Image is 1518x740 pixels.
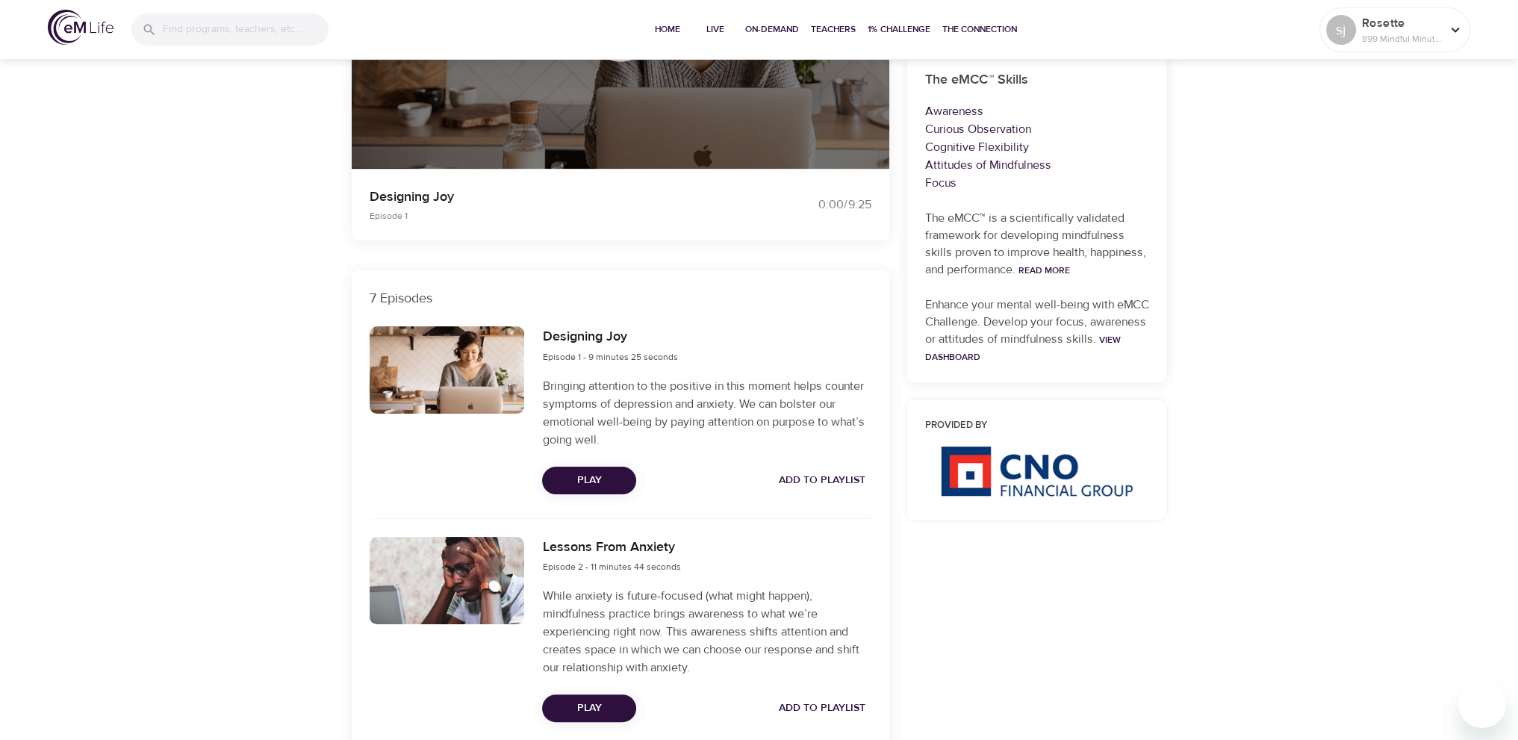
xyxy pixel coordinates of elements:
[650,22,685,37] span: Home
[48,10,113,45] img: logo
[1018,264,1070,276] a: Read More
[925,138,1149,156] p: Cognitive Flexibility
[942,22,1017,37] span: The Connection
[925,210,1149,279] p: The eMCC™ is a scientifically validated framework for developing mindfulness skills proven to imp...
[773,694,871,722] button: Add to Playlist
[1362,32,1441,46] p: 899 Mindful Minutes
[370,209,741,223] p: Episode 1
[868,22,930,37] span: 1% Challenge
[542,587,871,677] p: While anxiety is future-focused (what might happen), mindfulness practice brings awareness to wha...
[1362,14,1441,32] p: Rosette
[542,694,636,722] button: Play
[925,120,1149,138] p: Curious Observation
[925,156,1149,174] p: Attitudes of Mindfulness
[542,351,677,363] span: Episode 1 - 9 minutes 25 seconds
[925,334,1121,363] a: View Dashboard
[925,69,1149,91] h6: The eMCC™ Skills
[163,13,329,46] input: Find programs, teachers, etc...
[542,561,680,573] span: Episode 2 - 11 minutes 44 seconds
[925,174,1149,192] p: Focus
[779,471,865,490] span: Add to Playlist
[542,537,680,559] h6: Lessons From Anxiety
[542,377,871,449] p: Bringing attention to the positive in this moment helps counter symptoms of depression and anxiet...
[370,288,871,308] p: 7 Episodes
[697,22,733,37] span: Live
[925,296,1149,365] p: Enhance your mental well-being with eMCC Challenge. Develop your focus, awareness or attitudes of...
[554,471,624,490] span: Play
[940,446,1133,497] img: CNO%20logo.png
[779,699,865,718] span: Add to Playlist
[554,699,624,718] span: Play
[925,102,1149,120] p: Awareness
[1458,680,1506,728] iframe: Button to launch messaging window
[1326,15,1356,45] div: sj
[759,196,871,214] div: 0:00 / 9:25
[542,467,636,494] button: Play
[925,418,1149,434] h6: Provided by
[773,467,871,494] button: Add to Playlist
[811,22,856,37] span: Teachers
[542,326,677,348] h6: Designing Joy
[370,187,741,207] p: Designing Joy
[745,22,799,37] span: On-Demand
